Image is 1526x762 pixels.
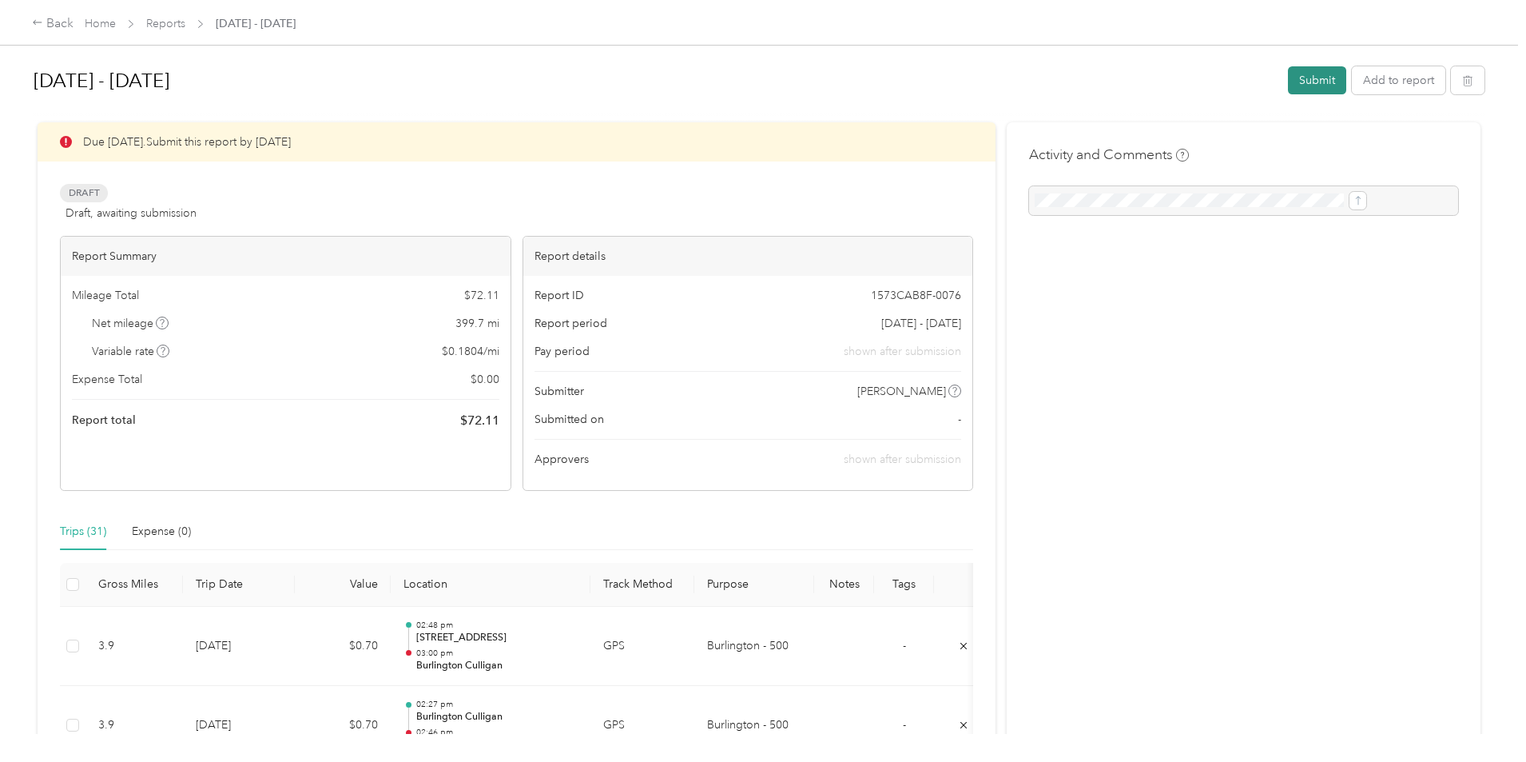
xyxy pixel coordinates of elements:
[1352,66,1445,94] button: Add to report
[874,563,934,607] th: Tags
[844,453,961,466] span: shown after submission
[471,371,499,388] span: $ 0.00
[416,659,578,673] p: Burlington Culligan
[60,184,108,202] span: Draft
[442,343,499,360] span: $ 0.1804 / mi
[216,15,296,32] span: [DATE] - [DATE]
[590,563,694,607] th: Track Method
[391,563,590,607] th: Location
[72,412,136,429] span: Report total
[146,17,185,30] a: Reports
[85,607,183,687] td: 3.9
[61,237,511,276] div: Report Summary
[416,699,578,710] p: 02:27 pm
[814,563,874,607] th: Notes
[903,639,906,652] span: -
[694,607,814,687] td: Burlington - 500
[694,563,814,607] th: Purpose
[295,563,391,607] th: Value
[72,371,142,388] span: Expense Total
[92,315,169,332] span: Net mileage
[416,710,578,724] p: Burlington Culligan
[871,287,961,304] span: 1573CAB8F-0076
[72,287,139,304] span: Mileage Total
[92,343,170,360] span: Variable rate
[32,14,74,34] div: Back
[34,62,1277,100] h1: Aug 1 - 31, 2025
[903,718,906,732] span: -
[460,411,499,430] span: $ 72.11
[66,205,197,221] span: Draft, awaiting submission
[85,17,116,30] a: Home
[844,343,961,360] span: shown after submission
[534,451,589,468] span: Approvers
[183,563,295,607] th: Trip Date
[881,315,961,332] span: [DATE] - [DATE]
[60,523,106,541] div: Trips (31)
[464,287,499,304] span: $ 72.11
[857,383,946,400] span: [PERSON_NAME]
[534,315,607,332] span: Report period
[295,607,391,687] td: $0.70
[416,631,578,645] p: [STREET_ADDRESS]
[132,523,191,541] div: Expense (0)
[455,315,499,332] span: 399.7 mi
[534,411,604,428] span: Submitted on
[534,287,584,304] span: Report ID
[183,607,295,687] td: [DATE]
[416,727,578,738] p: 02:46 pm
[534,343,590,360] span: Pay period
[85,563,183,607] th: Gross Miles
[958,411,961,428] span: -
[534,383,584,400] span: Submitter
[523,237,973,276] div: Report details
[590,607,694,687] td: GPS
[416,648,578,659] p: 03:00 pm
[416,620,578,631] p: 02:48 pm
[1029,145,1189,165] h4: Activity and Comments
[1437,672,1526,762] iframe: Everlance-gr Chat Button Frame
[38,122,995,162] div: Due [DATE]. Submit this report by [DATE]
[1288,66,1346,94] button: Submit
